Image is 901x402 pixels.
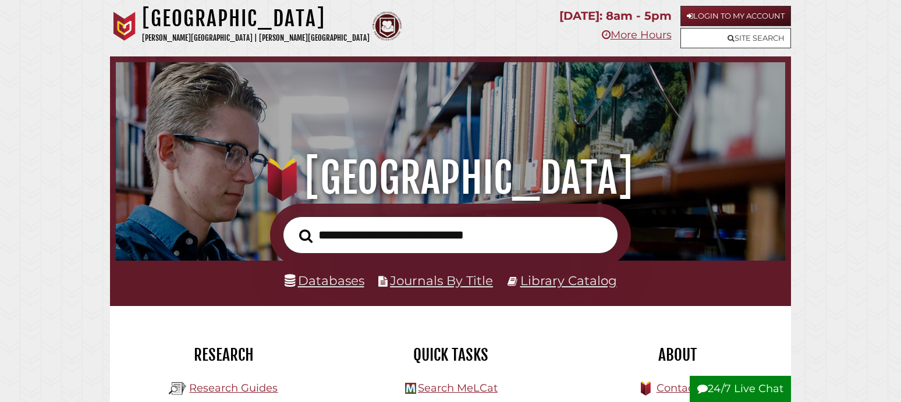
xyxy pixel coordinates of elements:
[680,6,791,26] a: Login to My Account
[520,273,617,288] a: Library Catalog
[657,382,714,394] a: Contact Us
[373,12,402,41] img: Calvin Theological Seminary
[169,380,186,397] img: Hekman Library Logo
[559,6,672,26] p: [DATE]: 8am - 5pm
[110,12,139,41] img: Calvin University
[119,345,328,365] h2: Research
[142,31,370,45] p: [PERSON_NAME][GEOGRAPHIC_DATA] | [PERSON_NAME][GEOGRAPHIC_DATA]
[285,273,364,288] a: Databases
[602,29,672,41] a: More Hours
[142,6,370,31] h1: [GEOGRAPHIC_DATA]
[189,382,278,394] a: Research Guides
[293,226,318,246] button: Search
[680,28,791,48] a: Site Search
[418,382,498,394] a: Search MeLCat
[346,345,555,365] h2: Quick Tasks
[405,383,416,394] img: Hekman Library Logo
[299,229,313,244] i: Search
[129,152,772,204] h1: [GEOGRAPHIC_DATA]
[390,273,493,288] a: Journals By Title
[573,345,782,365] h2: About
